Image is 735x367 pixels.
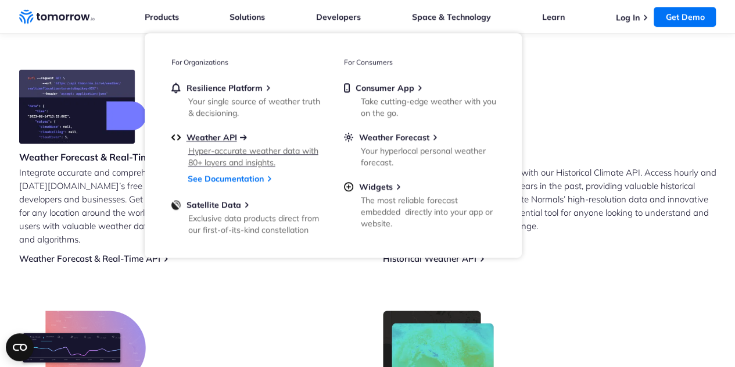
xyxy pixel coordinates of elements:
img: satellite-data-menu.png [171,199,181,210]
a: See Documentation [188,173,264,184]
img: api.svg [171,132,181,142]
span: Satellite Data [187,199,241,210]
a: Weather ForecastYour hyperlocal personal weather forecast. [344,132,495,166]
a: Learn [542,12,565,22]
a: Products [145,12,179,22]
a: Historical Weather API [383,253,476,264]
a: WidgetsThe most reliable forecast embedded directly into your app or website. [344,181,495,227]
img: bell.svg [171,83,181,93]
a: Get Demo [654,7,716,27]
span: Resilience Platform [187,83,263,93]
span: Consumer App [356,83,414,93]
img: plus-circle.svg [344,181,353,192]
div: Hyper-accurate weather data with 80+ layers and insights. [188,145,324,168]
a: Consumer AppTake cutting-edge weather with you on the go. [344,83,495,116]
a: Space & Technology [412,12,491,22]
p: Unlock the power of historical data with our Historical Climate API. Access hourly and daily weat... [383,166,716,233]
a: Weather APIHyper-accurate weather data with 80+ layers and insights. [171,132,322,166]
a: Log In [615,12,639,23]
button: Open CMP widget [6,333,34,361]
h3: For Consumers [344,58,495,66]
a: Solutions [230,12,265,22]
img: sun.svg [344,132,353,142]
img: mobile.svg [344,83,350,93]
h3: Weather Forecast & Real-Time API [19,151,173,163]
div: Exclusive data products direct from our first-of-its-kind constellation [188,212,324,236]
div: Your hyperlocal personal weather forecast. [361,145,496,168]
a: Resilience PlatformYour single source of weather truth & decisioning. [171,83,322,116]
div: Your single source of weather truth & decisioning. [188,95,324,119]
span: Weather API [187,132,237,142]
a: Satellite DataExclusive data products direct from our first-of-its-kind constellation [171,199,322,233]
div: The most reliable forecast embedded directly into your app or website. [361,194,496,229]
a: Home link [19,8,95,26]
a: Developers [316,12,361,22]
div: Take cutting-edge weather with you on the go. [361,95,496,119]
span: Weather Forecast [359,132,429,142]
span: Widgets [359,181,393,192]
h3: For Organizations [171,58,322,66]
p: Integrate accurate and comprehensive weather data into your applications with [DATE][DOMAIN_NAME]... [19,166,353,246]
a: Weather Forecast & Real-Time API [19,253,160,264]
